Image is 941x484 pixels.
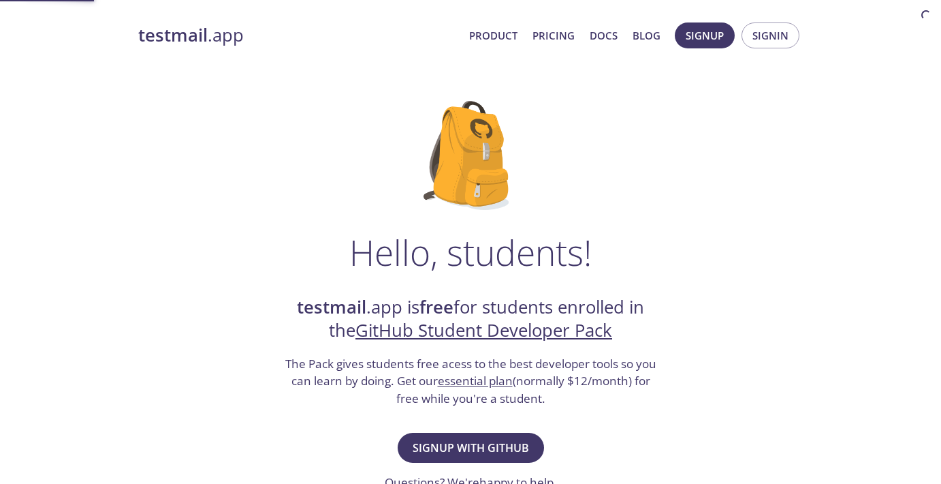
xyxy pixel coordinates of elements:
button: Signup [675,22,735,48]
a: testmail.app [138,24,458,47]
a: essential plan [438,373,513,389]
h3: The Pack gives students free acess to the best developer tools so you can learn by doing. Get our... [283,355,658,408]
h2: .app is for students enrolled in the [283,296,658,343]
span: Signin [752,27,788,44]
h1: Hello, students! [349,232,592,273]
span: Signup with GitHub [413,438,529,457]
span: Signup [686,27,724,44]
strong: testmail [138,23,208,47]
a: Docs [590,27,618,44]
a: Blog [633,27,660,44]
strong: testmail [297,295,366,319]
button: Signin [741,22,799,48]
strong: free [419,295,453,319]
img: github-student-backpack.png [424,101,518,210]
a: GitHub Student Developer Pack [355,318,612,342]
a: Pricing [532,27,575,44]
a: Product [469,27,517,44]
button: Signup with GitHub [398,433,544,463]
